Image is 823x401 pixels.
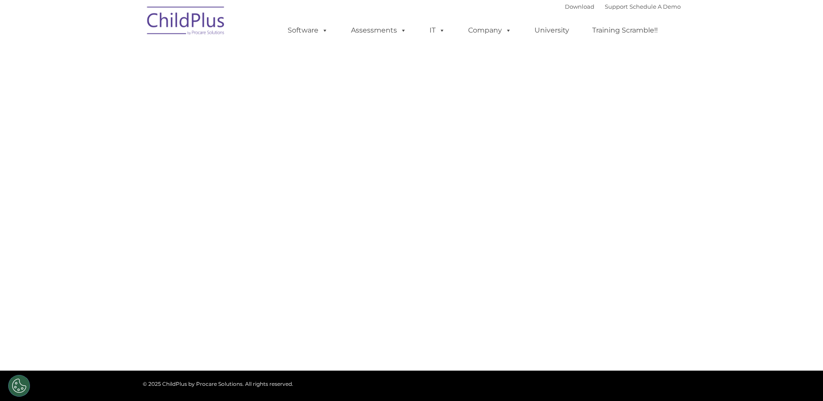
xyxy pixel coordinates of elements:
[565,3,681,10] font: |
[342,22,415,39] a: Assessments
[584,22,666,39] a: Training Scramble!!
[421,22,454,39] a: IT
[279,22,337,39] a: Software
[526,22,578,39] a: University
[565,3,594,10] a: Download
[459,22,520,39] a: Company
[8,375,30,397] button: Cookies Settings
[143,0,230,44] img: ChildPlus by Procare Solutions
[630,3,681,10] a: Schedule A Demo
[143,381,293,387] span: © 2025 ChildPlus by Procare Solutions. All rights reserved.
[605,3,628,10] a: Support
